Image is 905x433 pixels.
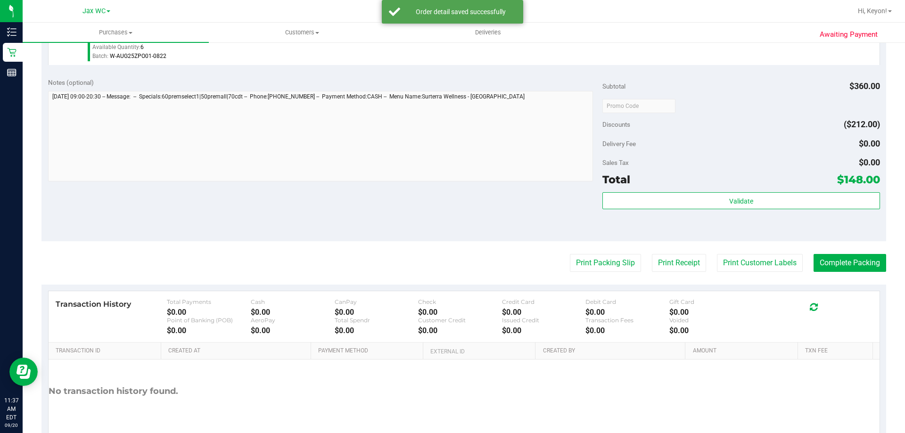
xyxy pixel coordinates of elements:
div: Issued Credit [502,317,586,324]
span: Awaiting Payment [820,29,878,40]
div: $0.00 [418,308,502,317]
div: Gift Card [669,298,753,305]
div: CanPay [335,298,419,305]
button: Print Receipt [652,254,706,272]
button: Validate [602,192,880,209]
span: Purchases [23,28,209,37]
span: $0.00 [859,139,880,148]
a: Customers [209,23,395,42]
p: 09/20 [4,422,18,429]
div: $0.00 [585,326,669,335]
span: Validate [729,197,753,205]
span: W-AUG25ZPO01-0822 [110,53,166,59]
span: Batch: [92,53,108,59]
span: Total [602,173,630,186]
span: Sales Tax [602,159,629,166]
div: $0.00 [167,326,251,335]
a: Purchases [23,23,209,42]
span: Delivery Fee [602,140,636,147]
div: Cash [251,298,335,305]
a: Created By [543,347,682,355]
div: Credit Card [502,298,586,305]
span: $148.00 [837,173,880,186]
span: $360.00 [849,81,880,91]
inline-svg: Reports [7,68,16,77]
inline-svg: Inventory [7,27,16,37]
span: ($212.00) [844,119,880,129]
a: Created At [168,347,307,355]
div: $0.00 [167,308,251,317]
a: Transaction ID [56,347,157,355]
iframe: Resource center [9,358,38,386]
div: Voided [669,317,753,324]
div: Debit Card [585,298,669,305]
button: Print Packing Slip [570,254,641,272]
span: Customers [209,28,395,37]
div: $0.00 [335,326,419,335]
div: AeroPay [251,317,335,324]
div: $0.00 [418,326,502,335]
th: External ID [423,343,535,359]
div: $0.00 [251,326,335,335]
inline-svg: Retail [7,48,16,57]
a: Txn Fee [805,347,869,355]
a: Payment Method [318,347,420,355]
div: Total Payments [167,298,251,305]
a: Deliveries [395,23,581,42]
span: $0.00 [859,157,880,167]
div: $0.00 [502,308,586,317]
a: Amount [693,347,794,355]
span: Jax WC [82,7,106,15]
span: Hi, Keyon! [858,7,887,15]
div: Order detail saved successfully [405,7,516,16]
div: No transaction history found. [49,359,178,423]
div: Check [418,298,502,305]
span: Discounts [602,116,630,133]
span: Subtotal [602,82,625,90]
button: Print Customer Labels [717,254,803,272]
div: Total Spendr [335,317,419,324]
div: $0.00 [251,308,335,317]
div: $0.00 [669,308,753,317]
div: Available Quantity: [92,41,304,59]
span: 6 [140,44,144,50]
p: 11:37 AM EDT [4,396,18,422]
span: Notes (optional) [48,79,94,86]
div: Customer Credit [418,317,502,324]
div: $0.00 [502,326,586,335]
span: Deliveries [462,28,514,37]
div: $0.00 [335,308,419,317]
div: $0.00 [669,326,753,335]
input: Promo Code [602,99,675,113]
div: Transaction Fees [585,317,669,324]
div: Point of Banking (POB) [167,317,251,324]
button: Complete Packing [814,254,886,272]
div: $0.00 [585,308,669,317]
